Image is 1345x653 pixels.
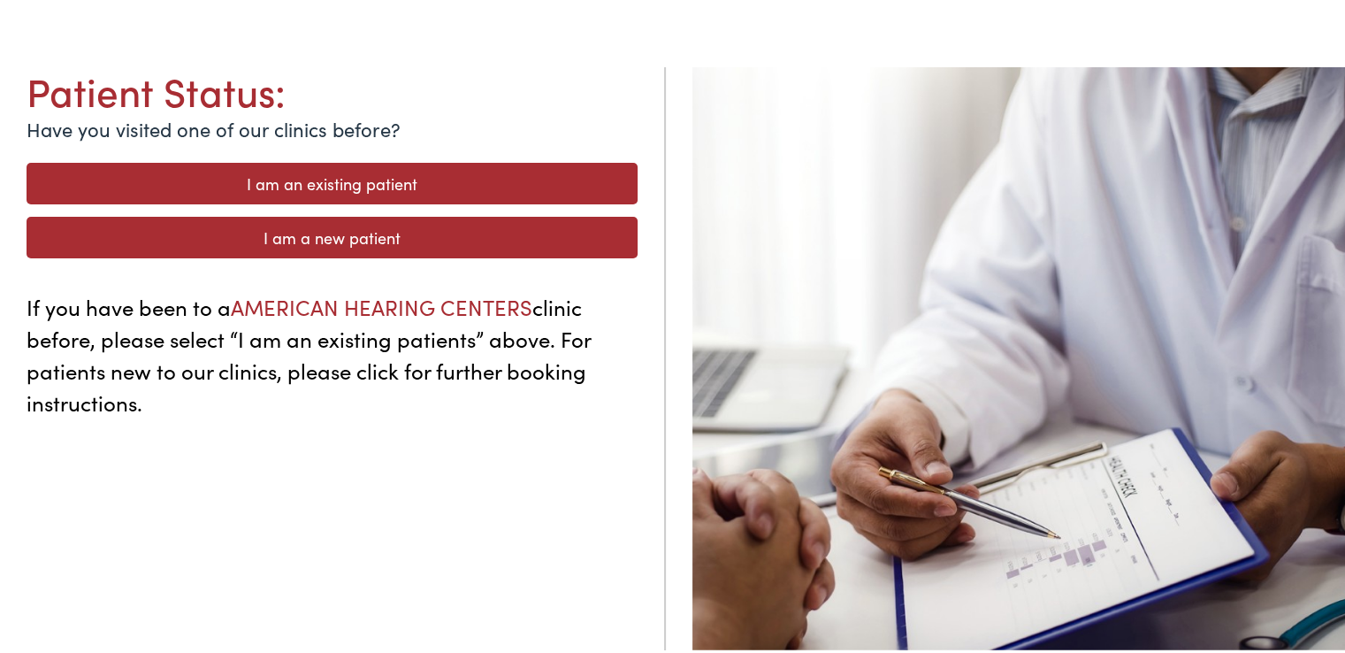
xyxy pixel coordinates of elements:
p: Have you visited one of our clinics before? [27,111,638,140]
a: I am a new patient [27,213,638,255]
a: I am an existing patient [27,159,638,201]
p: If you have been to a clinic before, please select “I am an existing patients” above. For patient... [27,288,638,415]
span: AMERICAN HEARING CENTERS [231,288,532,318]
h1: Patient Status: [27,64,638,111]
